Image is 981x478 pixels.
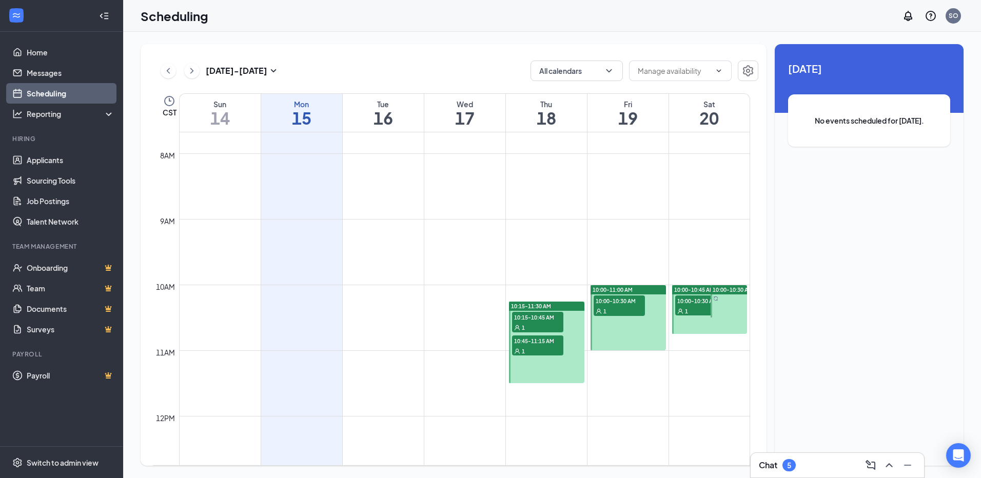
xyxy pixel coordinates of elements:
button: ChevronUp [881,457,897,473]
div: Payroll [12,350,112,358]
h1: 19 [587,109,669,127]
svg: Collapse [99,11,109,21]
svg: QuestionInfo [925,10,937,22]
span: 10:15-11:30 AM [511,303,551,310]
div: Reporting [27,109,115,119]
svg: WorkstreamLogo [11,10,22,21]
svg: ChevronLeft [163,65,173,77]
div: 12pm [154,412,177,424]
div: 8am [158,150,177,161]
a: Messages [27,63,114,83]
button: ChevronLeft [161,63,176,78]
svg: User [596,308,602,314]
div: 10am [154,281,177,292]
div: Sat [669,99,750,109]
svg: Clock [163,95,175,107]
input: Manage availability [638,65,711,76]
span: [DATE] [788,61,950,76]
svg: ChevronUp [883,459,895,471]
h3: Chat [759,460,777,471]
h3: [DATE] - [DATE] [206,65,267,76]
button: Settings [738,61,758,81]
span: 10:00-11:00 AM [593,286,633,293]
div: 5 [787,461,791,470]
span: 10:15-10:45 AM [512,312,563,322]
a: Scheduling [27,83,114,104]
div: SO [949,11,958,20]
svg: ChevronRight [187,65,197,77]
div: 9am [158,215,177,227]
svg: Settings [742,65,754,77]
button: Minimize [899,457,916,473]
svg: User [677,308,683,314]
svg: Analysis [12,109,23,119]
span: 10:00-10:30 AM [594,295,645,306]
div: 11am [154,347,177,358]
a: September 18, 2025 [506,94,587,132]
h1: 20 [669,109,750,127]
a: Sourcing Tools [27,170,114,191]
h1: 17 [424,109,505,127]
svg: Notifications [902,10,914,22]
div: Fri [587,99,669,109]
span: CST [163,107,176,117]
a: TeamCrown [27,278,114,298]
a: September 15, 2025 [261,94,342,132]
a: DocumentsCrown [27,298,114,319]
span: 1 [522,348,525,355]
a: Applicants [27,150,114,170]
svg: ChevronDown [604,66,614,76]
a: September 17, 2025 [424,94,505,132]
span: No events scheduled for [DATE]. [809,115,930,126]
a: Talent Network [27,211,114,232]
a: September 20, 2025 [669,94,750,132]
div: Switch to admin view [27,457,99,468]
div: Sun [180,99,261,109]
a: September 16, 2025 [343,94,424,132]
svg: ComposeMessage [865,459,877,471]
a: PayrollCrown [27,365,114,386]
div: Team Management [12,242,112,251]
span: 10:00-10:30 AM [713,286,753,293]
h1: Scheduling [141,7,208,25]
svg: ChevronDown [715,67,723,75]
svg: SmallChevronDown [267,65,280,77]
a: September 14, 2025 [180,94,261,132]
h1: 15 [261,109,342,127]
svg: User [514,348,520,354]
svg: Sync [713,296,718,301]
span: 10:00-10:30 AM [675,295,727,306]
svg: Settings [12,457,23,468]
h1: 16 [343,109,424,127]
a: OnboardingCrown [27,257,114,278]
h1: 14 [180,109,261,127]
button: All calendarsChevronDown [531,61,623,81]
span: 10:00-10:45 AM [674,286,714,293]
a: September 19, 2025 [587,94,669,132]
button: ComposeMessage [862,457,879,473]
svg: Minimize [901,459,914,471]
h1: 18 [506,109,587,127]
div: Hiring [12,134,112,143]
svg: User [514,325,520,331]
span: 1 [685,308,688,315]
span: 1 [522,324,525,331]
div: Mon [261,99,342,109]
div: Tue [343,99,424,109]
div: Thu [506,99,587,109]
div: Wed [424,99,505,109]
a: Job Postings [27,191,114,211]
button: ChevronRight [184,63,200,78]
span: 1 [603,308,606,315]
div: Open Intercom Messenger [946,443,971,468]
a: SurveysCrown [27,319,114,340]
a: Home [27,42,114,63]
span: 10:45-11:15 AM [512,335,563,346]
